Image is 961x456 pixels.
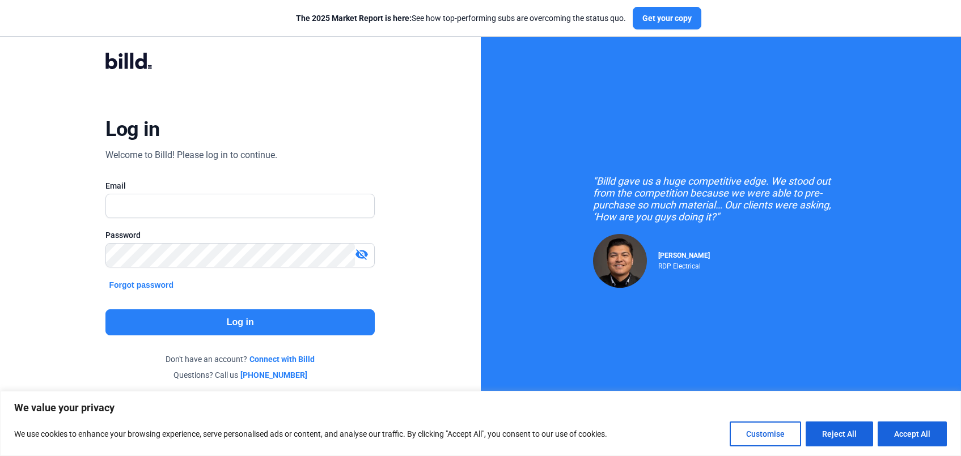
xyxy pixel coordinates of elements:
span: [PERSON_NAME] [658,252,710,259]
a: [PHONE_NUMBER] [240,369,307,381]
span: The 2025 Market Report is here: [296,14,412,23]
div: Email [105,180,375,191]
button: Forgot password [105,279,177,291]
img: Raul Pacheco [593,234,647,288]
button: Customise [730,421,801,446]
div: RDP Electrical [658,259,710,270]
div: Password [105,229,375,241]
a: Connect with Billd [249,353,315,365]
p: We value your privacy [14,401,947,415]
div: "Billd gave us a huge competitive edge. We stood out from the competition because we were able to... [593,175,848,223]
div: See how top-performing subs are overcoming the status quo. [296,12,626,24]
div: Questions? Call us [105,369,375,381]
button: Accept All [878,421,947,446]
div: Don't have an account? [105,353,375,365]
button: Reject All [806,421,873,446]
div: Welcome to Billd! Please log in to continue. [105,148,277,162]
div: Log in [105,117,159,142]
mat-icon: visibility_off [355,248,369,261]
button: Log in [105,309,375,335]
button: Get your copy [633,7,701,29]
p: We use cookies to enhance your browsing experience, serve personalised ads or content, and analys... [14,427,607,441]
